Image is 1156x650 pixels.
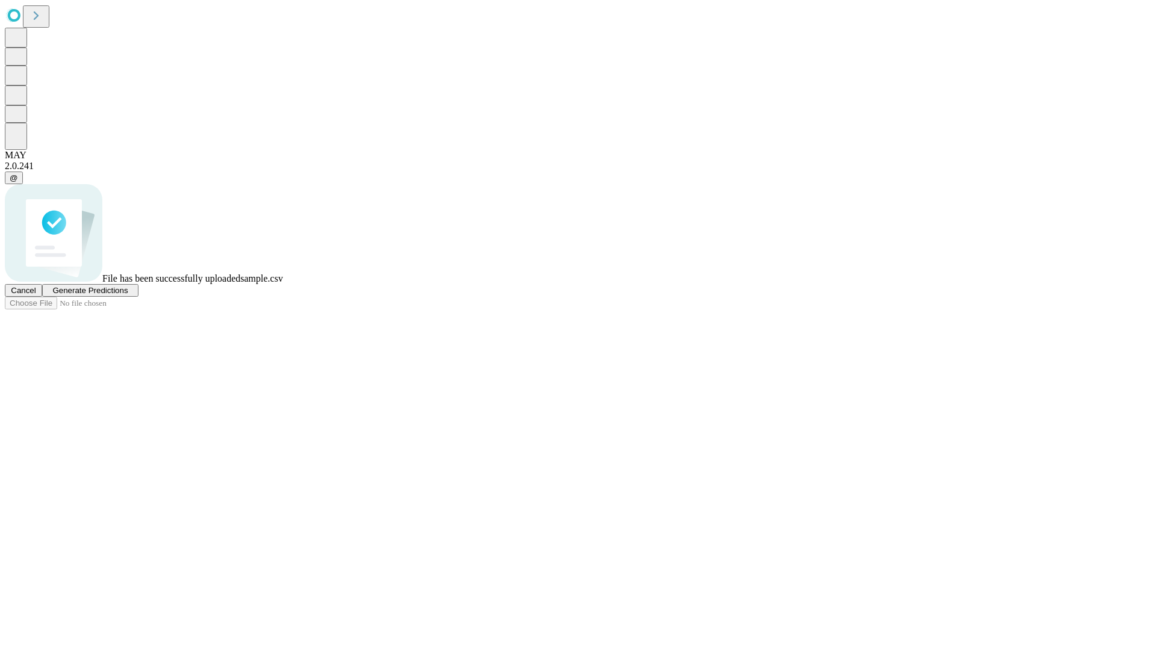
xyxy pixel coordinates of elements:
span: sample.csv [240,273,283,283]
span: Cancel [11,286,36,295]
span: File has been successfully uploaded [102,273,240,283]
button: Generate Predictions [42,284,138,297]
button: @ [5,172,23,184]
span: Generate Predictions [52,286,128,295]
span: @ [10,173,18,182]
button: Cancel [5,284,42,297]
div: 2.0.241 [5,161,1151,172]
div: MAY [5,150,1151,161]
